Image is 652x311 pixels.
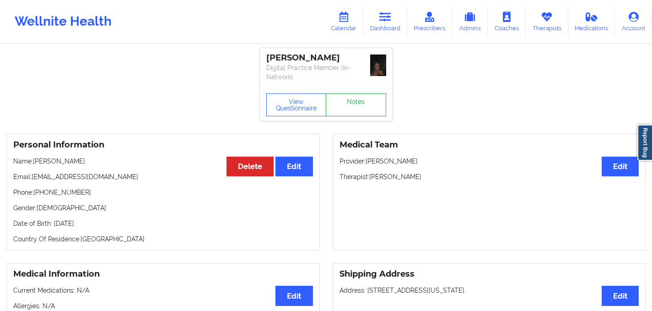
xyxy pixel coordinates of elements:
a: Admins [452,6,488,37]
button: View Questionnaire [266,93,327,116]
a: Notes [326,93,386,116]
p: Therapist: [PERSON_NAME] [339,172,639,181]
p: Address: [STREET_ADDRESS][US_STATE]. [339,286,639,295]
h3: Shipping Address [339,269,639,279]
p: Current Medications: N/A [13,286,313,295]
p: Phone: [PHONE_NUMBER] [13,188,313,197]
a: Coaches [488,6,526,37]
button: Edit [602,286,639,306]
button: Edit [602,157,639,176]
button: Edit [275,157,313,176]
h3: Personal Information [13,140,313,150]
p: Provider: [PERSON_NAME] [339,157,639,166]
p: Email: [EMAIL_ADDRESS][DOMAIN_NAME] [13,172,313,181]
a: Medications [568,6,615,37]
p: Digital Practice Member (In-Network) [266,63,386,82]
p: Gender: [DEMOGRAPHIC_DATA] [13,203,313,213]
h3: Medical Information [13,269,313,279]
div: [PERSON_NAME] [266,53,386,63]
a: Prescribers [407,6,453,37]
a: Account [615,6,652,37]
p: Name: [PERSON_NAME] [13,157,313,166]
p: Date of Birth: [DATE] [13,219,313,228]
a: Calendar [324,6,363,37]
button: Delete [226,157,274,176]
p: Allergies: N/A [13,301,313,311]
button: Edit [275,286,313,306]
a: Therapists [526,6,568,37]
img: 14dae281-f42c-4bbf-84d3-875521cf6f3a_01ec98e8-c453-4729-9915-7294e1bc6e8323561.jpg [370,55,386,76]
p: Country Of Residence: [GEOGRAPHIC_DATA] [13,235,313,244]
h3: Medical Team [339,140,639,150]
a: Dashboard [363,6,407,37]
a: Report Bug [637,125,652,161]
